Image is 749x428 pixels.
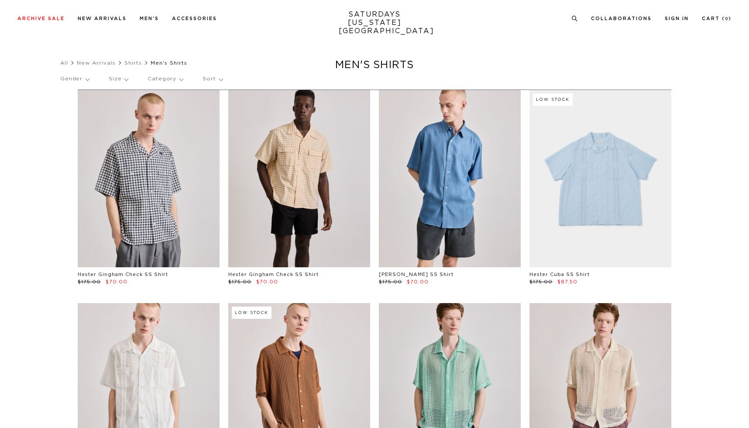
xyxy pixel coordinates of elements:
span: $70.00 [106,280,127,284]
a: Accessories [172,16,217,21]
div: Low Stock [232,307,271,319]
span: $70.00 [407,280,429,284]
p: Category [148,69,183,89]
span: Men's Shirts [151,60,187,66]
span: $175.00 [78,280,101,284]
a: Hester Gingham Check SS Shirt [228,272,319,277]
span: $70.00 [256,280,278,284]
a: New Arrivals [78,16,127,21]
a: All [60,60,68,66]
a: Shirts [124,60,142,66]
span: $175.00 [379,280,402,284]
a: Collaborations [591,16,652,21]
p: Gender [60,69,89,89]
span: $175.00 [228,280,251,284]
span: $175.00 [529,280,553,284]
a: Cart (0) [702,16,732,21]
a: Hester Gingham Check SS Shirt [78,272,168,277]
p: Size [109,69,128,89]
a: [PERSON_NAME] SS Shirt [379,272,454,277]
a: Hester Cuba SS Shirt [529,272,590,277]
a: Sign In [665,16,689,21]
a: Men's [140,16,159,21]
span: $87.50 [557,280,577,284]
div: Low Stock [533,93,573,106]
small: 0 [725,17,728,21]
p: Sort [203,69,222,89]
a: SATURDAYS[US_STATE][GEOGRAPHIC_DATA] [339,10,411,35]
a: New Arrivals [77,60,116,66]
a: Archive Sale [17,16,65,21]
